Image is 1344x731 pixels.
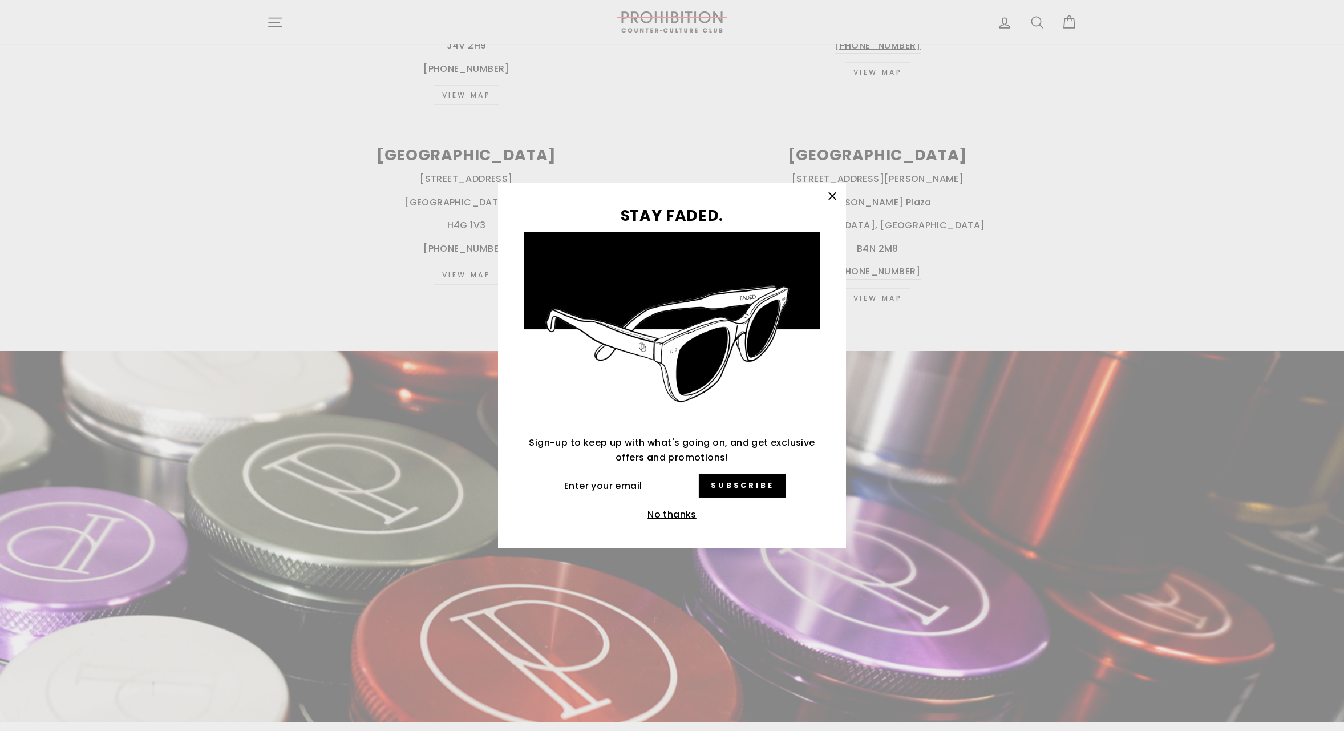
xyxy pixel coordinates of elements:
[644,507,700,523] button: No thanks
[558,474,699,499] input: Enter your email
[699,474,786,499] button: Subscribe
[711,480,774,491] span: Subscribe
[524,435,820,465] p: Sign-up to keep up with what's going on, and get exclusive offers and promotions!
[524,208,820,224] h3: STAY FADED.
